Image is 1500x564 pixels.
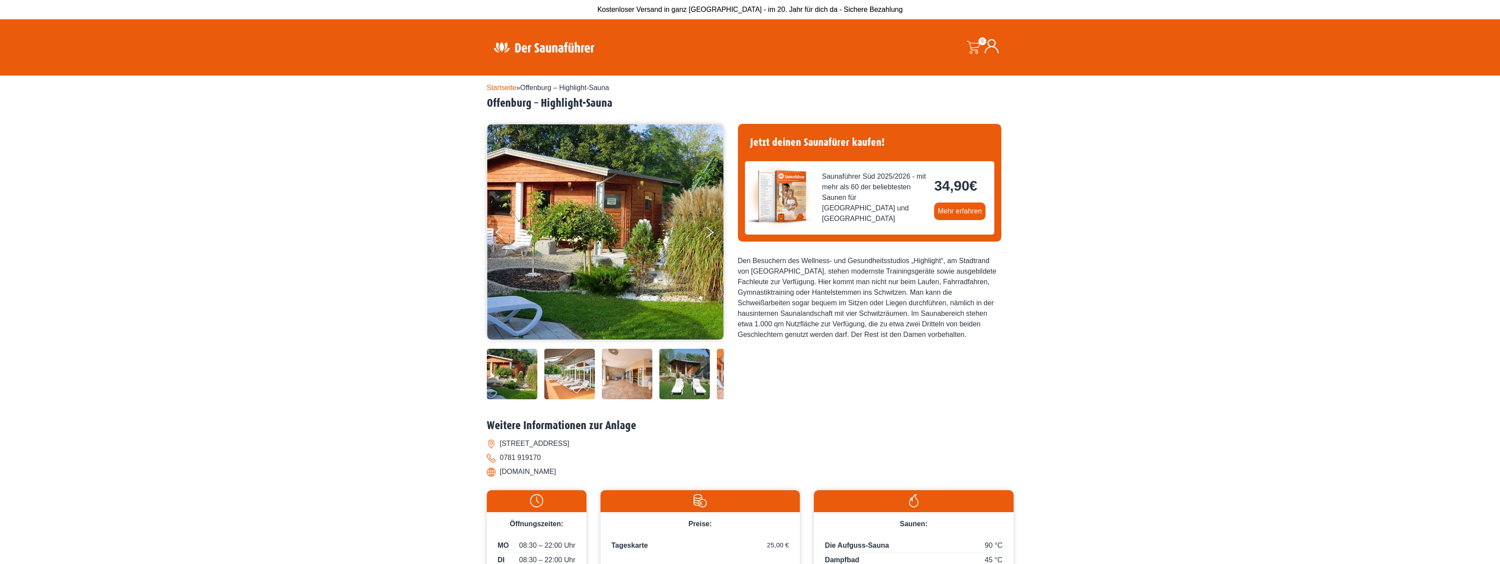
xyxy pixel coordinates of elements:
img: Flamme-weiss.svg [818,494,1009,507]
span: Dampfbad [825,556,859,564]
span: Offenburg – Highlight-Sauna [520,84,609,91]
bdi: 34,90 [934,178,977,194]
span: 25,00 € [767,540,789,550]
span: Preise: [688,520,712,528]
span: Saunaführer Süd 2025/2026 - mit mehr als 60 der beliebtesten Saunen für [GEOGRAPHIC_DATA] und [GE... [822,171,928,224]
h4: Jetzt deinen Saunafürer kaufen! [745,131,994,154]
button: Next [705,223,727,245]
button: Previous [496,223,518,245]
span: 08:30 – 22:00 Uhr [519,540,576,551]
div: Den Besuchern des Wellness- und Gesundheitsstudios „Highlight“, am Stadtrand von [GEOGRAPHIC_DATA... [738,256,1001,340]
img: Uhr-weiss.svg [491,494,582,507]
li: [DOMAIN_NAME] [487,465,1014,479]
span: MO [498,540,509,551]
h2: Offenburg – Highlight-Sauna [487,97,1014,110]
span: 0 [978,37,986,45]
span: 90 °C [985,540,1002,551]
h2: Weitere Informationen zur Anlage [487,419,1014,433]
span: € [969,178,977,194]
li: 0781 919170 [487,451,1014,465]
img: der-saunafuehrer-2025-sued.jpg [745,161,815,231]
span: Öffnungszeiten: [510,520,563,528]
a: Mehr erfahren [934,202,986,220]
img: Preise-weiss.svg [605,494,795,507]
span: Die Aufguss-Sauna [825,542,889,549]
a: Startseite [487,84,517,91]
span: » [487,84,609,91]
span: Saunen: [900,520,928,528]
span: Kostenloser Versand in ganz [GEOGRAPHIC_DATA] - im 20. Jahr für dich da - Sichere Bezahlung [597,6,903,13]
p: Tageskarte [612,540,789,551]
li: [STREET_ADDRESS] [487,437,1014,451]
